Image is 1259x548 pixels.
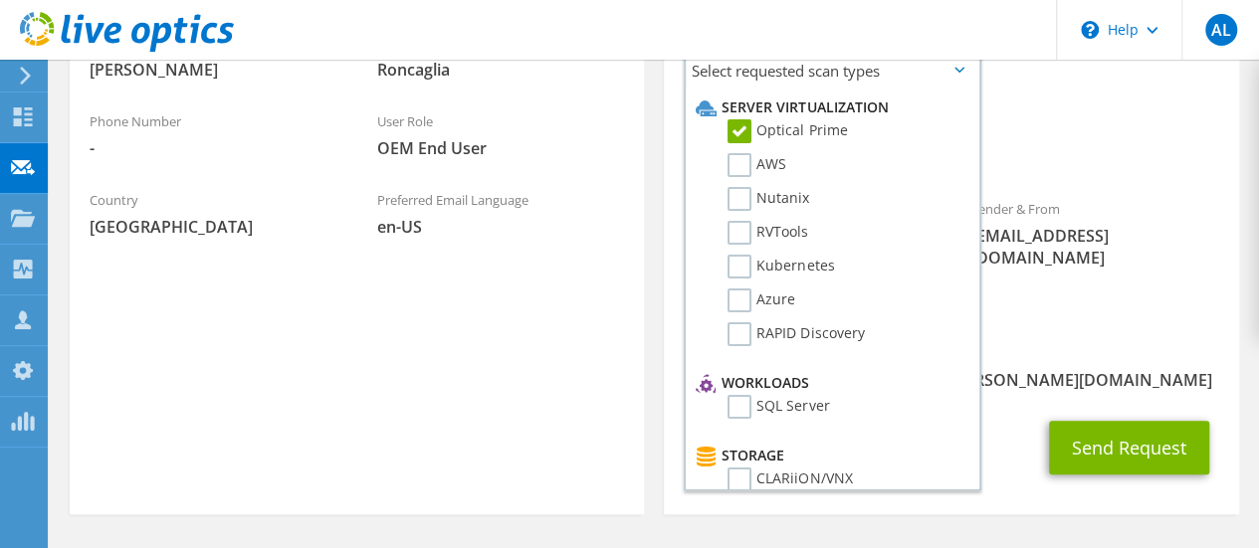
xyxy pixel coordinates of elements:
span: [GEOGRAPHIC_DATA] [90,216,337,238]
label: Nutanix [728,187,809,211]
div: Sender & From [951,188,1239,278]
label: RAPID Discovery [728,322,864,346]
label: Optical Prime [728,119,847,143]
div: Preferred Email Language [357,179,645,248]
span: OEM End User [377,137,625,159]
svg: \n [1081,21,1099,39]
span: Select requested scan types [686,51,978,91]
span: Roncaglia [377,59,625,81]
div: To [664,188,951,322]
li: Server Virtualization [691,95,968,119]
span: [EMAIL_ADDRESS][DOMAIN_NAME] [971,225,1219,269]
label: Azure [728,288,795,312]
span: AL [1205,14,1237,46]
div: User Role [357,100,645,169]
label: AWS [728,153,786,177]
span: en-US [377,216,625,238]
label: CLARiiON/VNX [728,467,852,491]
div: Requested Collections [664,98,1238,178]
label: Kubernetes [728,255,834,278]
div: Country [70,179,357,248]
li: Storage [691,444,968,467]
button: Send Request [1049,421,1209,474]
div: Phone Number [70,100,357,169]
span: [PERSON_NAME] [90,59,337,81]
span: - [90,137,337,159]
div: CC & Reply To [664,332,1238,401]
label: RVTools [728,221,808,245]
li: Workloads [691,371,968,395]
label: SQL Server [728,395,829,419]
